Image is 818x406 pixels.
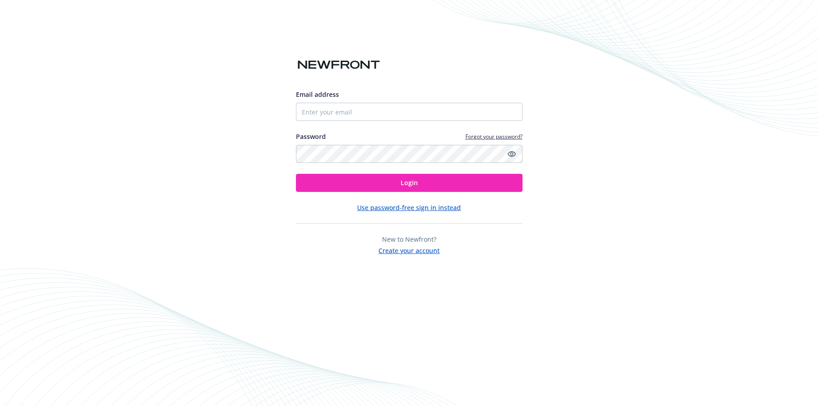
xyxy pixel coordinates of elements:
span: Login [401,178,418,187]
a: Forgot your password? [465,133,523,140]
img: Newfront logo [296,57,382,73]
label: Password [296,132,326,141]
input: Enter your email [296,103,523,121]
input: Enter your password [296,145,523,163]
a: Show password [506,148,517,159]
span: Email address [296,90,339,99]
button: Login [296,174,523,192]
button: Use password-free sign in instead [357,203,461,212]
span: New to Newfront? [382,235,436,244]
button: Create your account [378,244,440,255]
